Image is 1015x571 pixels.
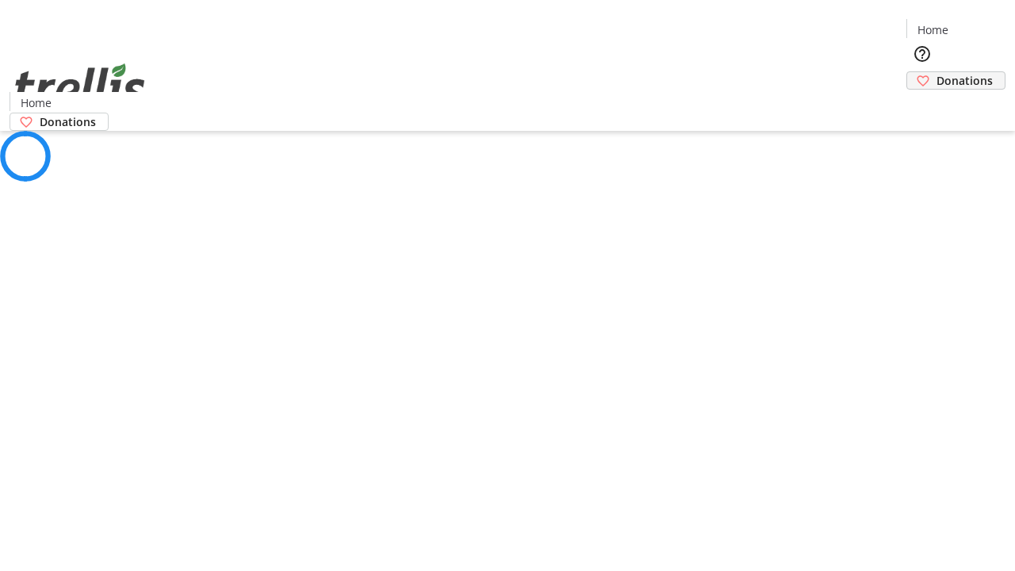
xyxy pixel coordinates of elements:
[10,113,109,131] a: Donations
[917,21,948,38] span: Home
[10,46,151,125] img: Orient E2E Organization 0gVn3KdbAw's Logo
[906,90,938,121] button: Cart
[906,38,938,70] button: Help
[907,21,958,38] a: Home
[21,94,52,111] span: Home
[936,72,993,89] span: Donations
[10,94,61,111] a: Home
[40,113,96,130] span: Donations
[906,71,1005,90] a: Donations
